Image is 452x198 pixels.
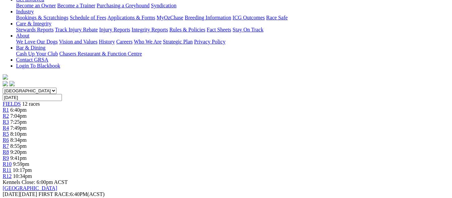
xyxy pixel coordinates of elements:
[10,137,27,143] span: 8:34pm
[16,27,54,32] a: Stewards Reports
[16,3,449,9] div: Get Involved
[3,185,57,191] a: [GEOGRAPHIC_DATA]
[3,131,9,137] a: R5
[3,173,12,179] a: R12
[3,125,9,131] a: R4
[3,143,9,149] a: R7
[70,15,106,20] a: Schedule of Fees
[97,3,150,8] a: Purchasing a Greyhound
[16,51,58,57] a: Cash Up Your Club
[10,155,27,161] span: 9:41pm
[134,39,162,44] a: Who We Are
[3,149,9,155] a: R8
[185,15,231,20] a: Breeding Information
[9,81,15,86] img: twitter.svg
[16,27,449,33] div: Care & Integrity
[3,191,37,197] span: [DATE]
[163,39,193,44] a: Strategic Plan
[233,15,265,20] a: ICG Outcomes
[16,21,52,26] a: Care & Integrity
[10,149,27,155] span: 9:20pm
[157,15,183,20] a: MyOzChase
[3,107,9,113] a: R1
[99,39,115,44] a: History
[16,33,29,38] a: About
[16,9,34,14] a: Industry
[38,191,105,197] span: 6:40PM(ACST)
[16,45,46,51] a: Bar & Dining
[233,27,263,32] a: Stay On Track
[3,119,9,125] a: R3
[16,39,449,45] div: About
[16,51,449,57] div: Bar & Dining
[266,15,287,20] a: Race Safe
[10,131,27,137] span: 8:10pm
[3,94,62,101] input: Select date
[169,27,205,32] a: Rules & Policies
[16,63,60,69] a: Login To Blackbook
[3,155,9,161] a: R9
[116,39,132,44] a: Careers
[59,51,142,57] a: Chasers Restaurant & Function Centre
[57,3,95,8] a: Become a Trainer
[151,3,176,8] a: Syndication
[38,191,70,197] span: FIRST RACE:
[3,101,21,107] a: FIELDS
[3,74,8,80] img: logo-grsa-white.png
[10,113,27,119] span: 7:04pm
[10,107,27,113] span: 6:40pm
[10,125,27,131] span: 7:49pm
[16,15,449,21] div: Industry
[194,39,225,44] a: Privacy Policy
[3,161,12,167] a: R10
[59,39,97,44] a: Vision and Values
[16,3,56,8] a: Become an Owner
[22,101,40,107] span: 12 races
[3,113,9,119] a: R2
[10,143,27,149] span: 8:55pm
[3,179,68,185] span: Kennels Close: 6:00pm ACST
[13,167,32,173] span: 10:17pm
[3,167,11,173] a: R11
[107,15,155,20] a: Applications & Forms
[16,39,58,44] a: We Love Our Dogs
[10,119,27,125] span: 7:25pm
[207,27,231,32] a: Fact Sheets
[16,57,48,63] a: Contact GRSA
[3,137,9,143] a: R6
[99,27,130,32] a: Injury Reports
[131,27,168,32] a: Integrity Reports
[16,15,68,20] a: Bookings & Scratchings
[3,191,20,197] span: [DATE]
[3,81,8,86] img: facebook.svg
[13,173,32,179] span: 10:34pm
[55,27,98,32] a: Track Injury Rebate
[13,161,29,167] span: 9:59pm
